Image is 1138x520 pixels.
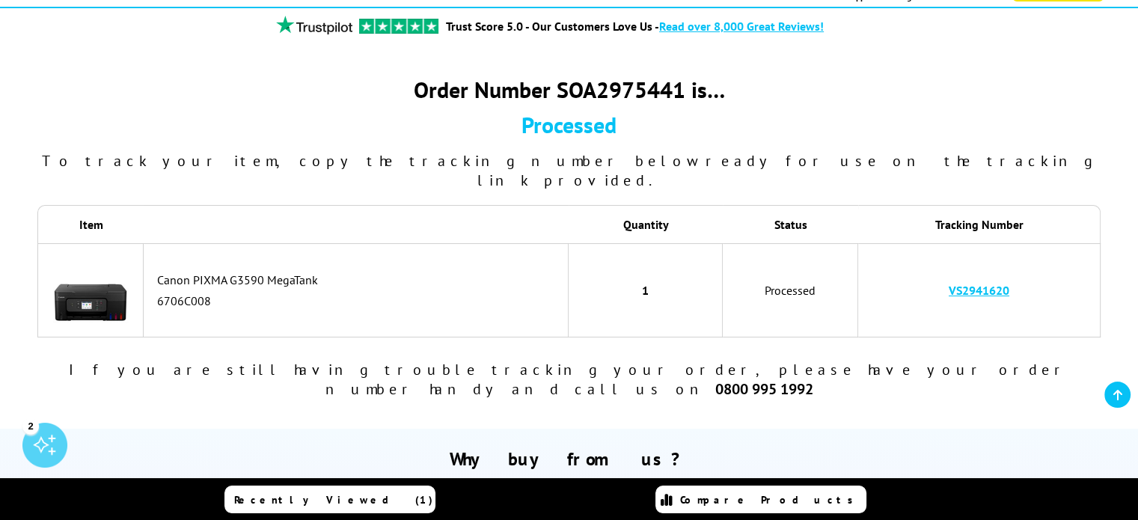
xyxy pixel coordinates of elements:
img: trustpilot rating [359,19,438,34]
span: Recently Viewed (1) [234,493,433,507]
span: To track your item, copy the tracking number below ready for use on the tracking link provided. [42,151,1097,190]
th: Tracking Number [858,205,1101,243]
div: Order Number SOA2975441 is… [37,75,1100,104]
span: Compare Products [680,493,861,507]
img: Canon PIXMA G3590 MegaTank [53,251,128,326]
a: Compare Products [655,486,866,513]
a: VS2941620 [949,283,1009,298]
td: 1 [569,243,723,337]
h2: Why buy from us? [34,447,1104,471]
div: 2 [22,417,39,434]
div: 6706C008 [157,293,560,308]
img: trustpilot rating [269,16,359,34]
div: Processed [37,110,1100,139]
a: Trust Score 5.0 - Our Customers Love Us -Read over 8,000 Great Reviews! [446,19,824,34]
b: 0800 995 1992 [715,379,813,399]
div: Canon PIXMA G3590 MegaTank [157,272,560,287]
td: Processed [723,243,858,337]
div: If you are still having trouble tracking your order, please have your order number handy and call... [37,360,1100,399]
span: Read over 8,000 Great Reviews! [659,19,824,34]
th: Status [723,205,858,243]
th: Quantity [569,205,723,243]
th: Item [37,205,144,243]
a: Recently Viewed (1) [224,486,435,513]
